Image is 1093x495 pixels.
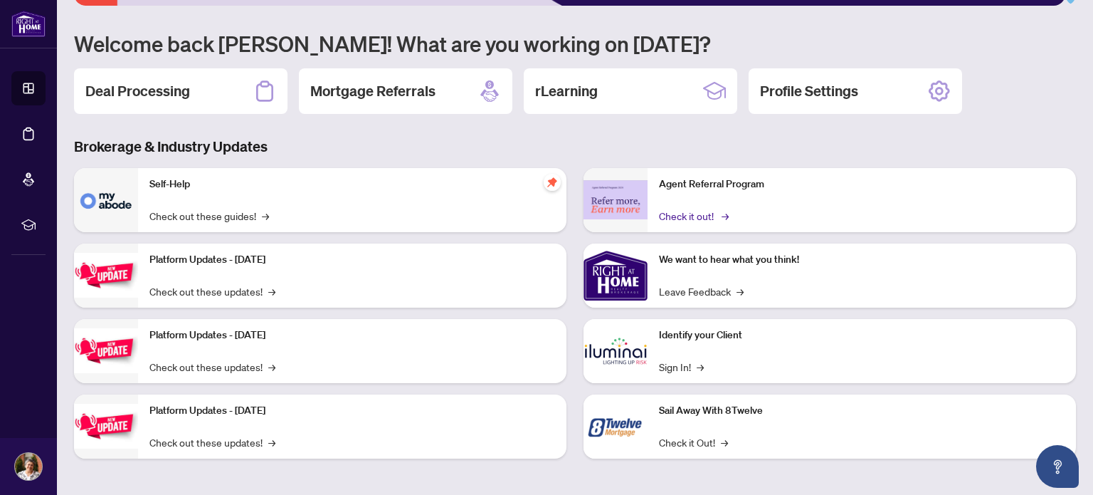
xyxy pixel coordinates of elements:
[74,137,1076,157] h3: Brokerage & Industry Updates
[722,208,729,224] span: →
[584,244,648,308] img: We want to hear what you think!
[760,81,858,101] h2: Profile Settings
[584,395,648,459] img: Sail Away With 8Twelve
[659,283,744,299] a: Leave Feedback→
[149,208,269,224] a: Check out these guides!→
[544,174,561,191] span: pushpin
[659,208,727,224] a: Check it out!→
[262,208,269,224] span: →
[659,434,728,450] a: Check it Out!→
[74,404,138,449] img: Platform Updates - June 23, 2025
[74,30,1076,57] h1: Welcome back [PERSON_NAME]! What are you working on [DATE]?
[149,359,275,375] a: Check out these updates!→
[697,359,704,375] span: →
[535,81,598,101] h2: rLearning
[149,328,555,343] p: Platform Updates - [DATE]
[74,328,138,373] img: Platform Updates - July 8, 2025
[268,359,275,375] span: →
[721,434,728,450] span: →
[15,453,42,480] img: Profile Icon
[11,11,46,37] img: logo
[659,328,1065,343] p: Identify your Client
[149,403,555,419] p: Platform Updates - [DATE]
[584,180,648,219] img: Agent Referral Program
[74,168,138,232] img: Self-Help
[659,403,1065,419] p: Sail Away With 8Twelve
[736,283,744,299] span: →
[85,81,190,101] h2: Deal Processing
[149,177,555,192] p: Self-Help
[149,252,555,268] p: Platform Updates - [DATE]
[149,434,275,450] a: Check out these updates!→
[1036,445,1079,488] button: Open asap
[659,177,1065,192] p: Agent Referral Program
[268,283,275,299] span: →
[659,252,1065,268] p: We want to hear what you think!
[149,283,275,299] a: Check out these updates!→
[659,359,704,375] a: Sign In!→
[268,434,275,450] span: →
[74,253,138,298] img: Platform Updates - July 21, 2025
[584,319,648,383] img: Identify your Client
[310,81,435,101] h2: Mortgage Referrals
